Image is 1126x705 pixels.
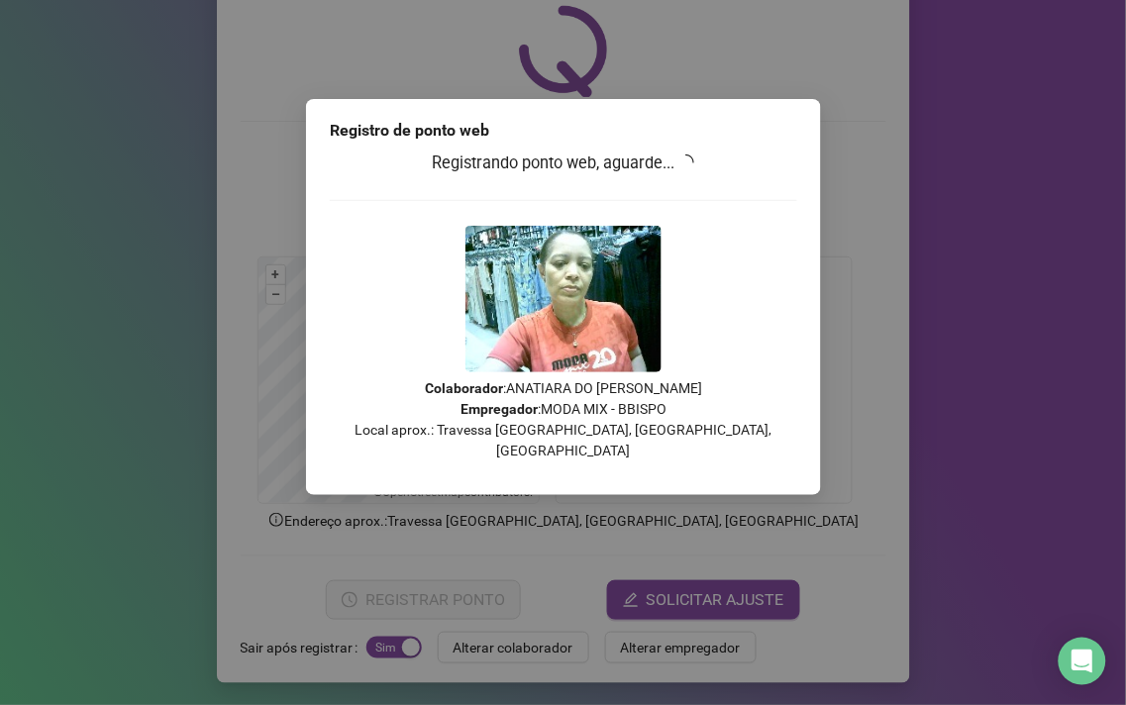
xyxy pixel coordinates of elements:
[330,378,797,461] p: : ANATIARA DO [PERSON_NAME] : MODA MIX - BBISPO Local aprox.: Travessa [GEOGRAPHIC_DATA], [GEOGRA...
[330,119,797,143] div: Registro de ponto web
[465,226,662,372] img: Z
[1059,638,1106,685] div: Open Intercom Messenger
[676,152,695,171] span: loading
[425,380,503,396] strong: Colaborador
[461,401,538,417] strong: Empregador
[330,151,797,176] h3: Registrando ponto web, aguarde...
